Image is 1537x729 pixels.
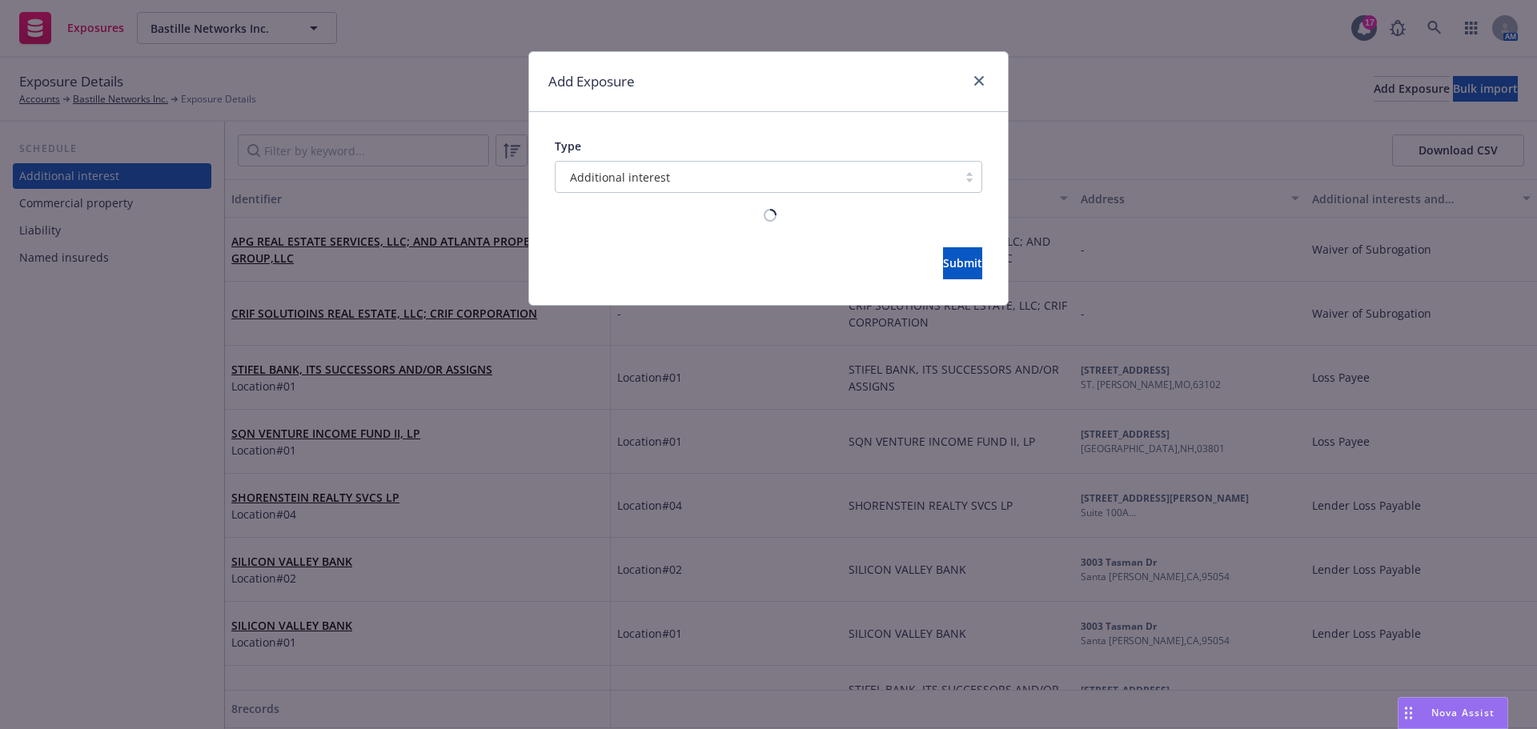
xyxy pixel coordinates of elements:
[548,71,635,92] h1: Add Exposure
[943,247,982,279] button: Submit
[1398,697,1508,729] button: Nova Assist
[969,71,989,90] a: close
[564,169,949,186] span: Additional interest
[555,138,581,154] span: Type
[1399,698,1419,728] div: Drag to move
[1431,706,1495,719] span: Nova Assist
[943,255,982,270] span: Submit
[570,169,670,186] span: Additional interest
